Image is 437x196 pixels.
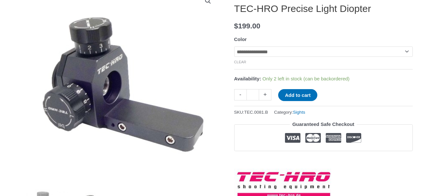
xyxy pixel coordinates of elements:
[274,108,305,116] span: Category:
[246,89,259,100] input: Product quantity
[234,89,246,100] a: -
[234,76,261,81] span: Availability:
[259,89,271,100] a: +
[293,110,305,115] a: Sights
[290,120,357,129] legend: Guaranteed Safe Checkout
[262,76,349,81] span: Only 2 left in stock (can be backordered)
[234,60,246,64] a: Clear options
[234,36,247,42] label: Color
[234,156,413,164] iframe: Customer reviews powered by Trustpilot
[244,110,268,115] span: TEC.0081.B
[234,22,238,30] span: $
[234,3,413,15] h1: TEC-HRO Precise Light Diopter
[234,22,260,30] bdi: 199.00
[278,89,317,101] button: Add to cart
[234,108,268,116] span: SKU:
